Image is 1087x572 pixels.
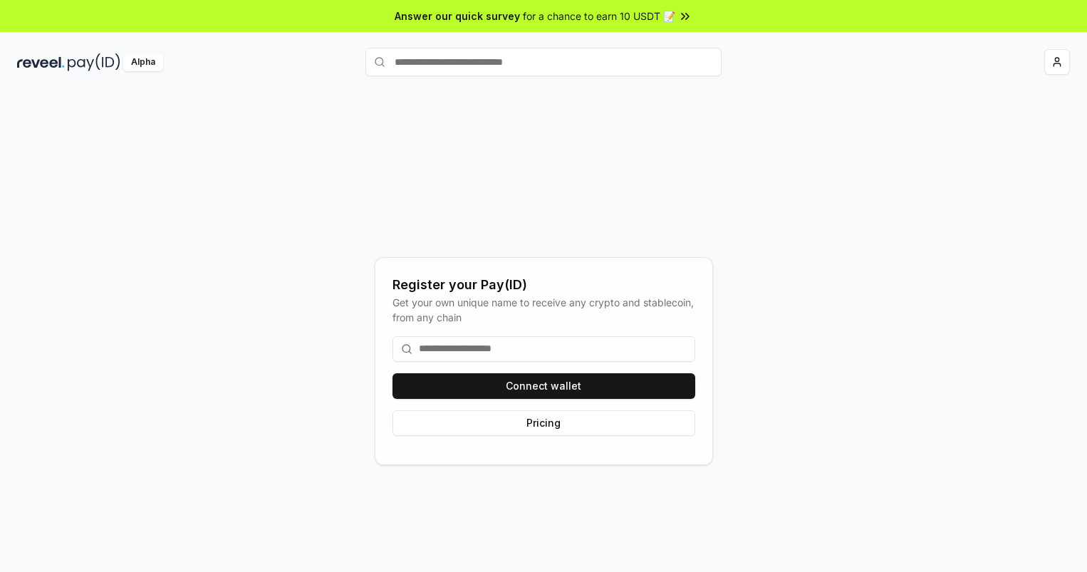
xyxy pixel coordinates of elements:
span: for a chance to earn 10 USDT 📝 [523,9,675,24]
div: Get your own unique name to receive any crypto and stablecoin, from any chain [392,295,695,325]
span: Answer our quick survey [395,9,520,24]
div: Register your Pay(ID) [392,275,695,295]
div: Alpha [123,53,163,71]
button: Pricing [392,410,695,436]
button: Connect wallet [392,373,695,399]
img: reveel_dark [17,53,65,71]
img: pay_id [68,53,120,71]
